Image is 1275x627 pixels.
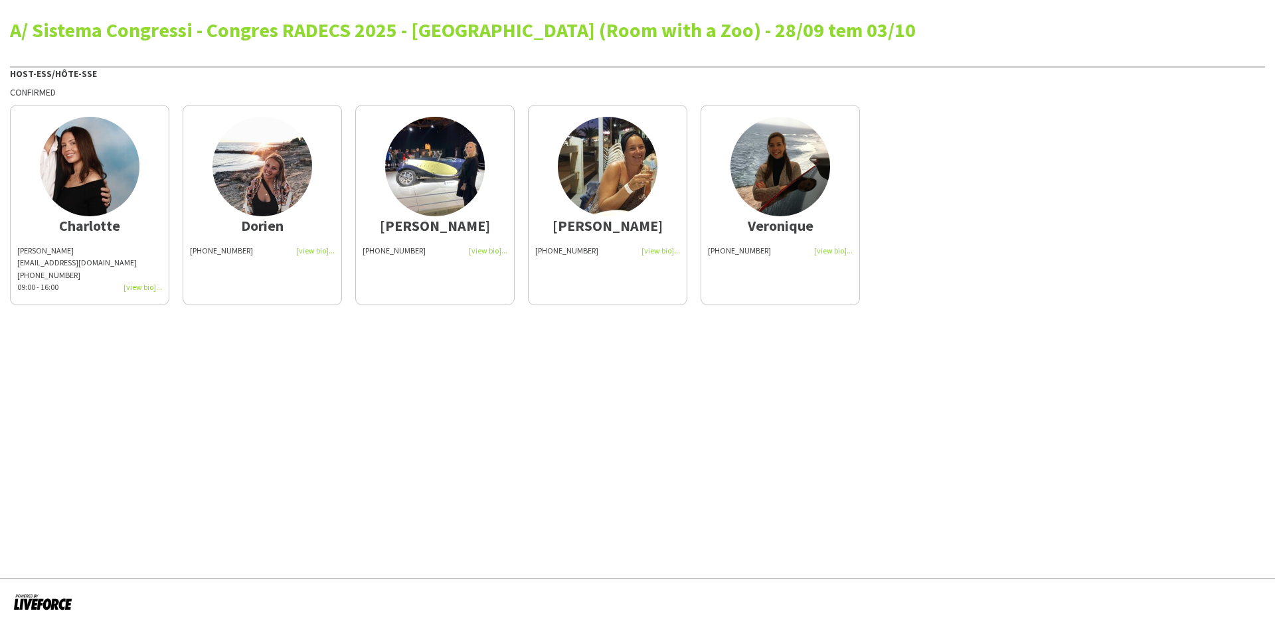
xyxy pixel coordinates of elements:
div: A/ Sistema Congressi - Congres RADECS 2025 - [GEOGRAPHIC_DATA] (Room with a Zoo) - 28/09 tem 03/10 [10,20,1265,40]
div: [EMAIL_ADDRESS][DOMAIN_NAME] [17,257,162,269]
img: thumb-617a809defc6d.jpeg [385,117,485,216]
span: [PHONE_NUMBER] [708,245,771,255]
img: thumb-6787dae4be4e4.jpeg [40,117,139,216]
span: [PHONE_NUMBER] [363,245,426,255]
img: Powered by Liveforce [13,592,72,611]
div: 09:00 - 16:00 [17,281,162,293]
div: Veronique [708,220,853,232]
div: [PERSON_NAME] [17,245,162,293]
div: Charlotte [17,220,162,232]
span: [PHONE_NUMBER] [535,245,598,255]
div: Confirmed [10,86,1265,98]
div: [PHONE_NUMBER] [17,269,162,281]
img: thumb-5ed675973da1c.jpeg [558,117,657,216]
div: [PERSON_NAME] [535,220,680,232]
img: thumb-64f6c98231398.jpeg [212,117,312,216]
div: Dorien [190,220,335,232]
div: [PERSON_NAME] [363,220,507,232]
img: thumb-15913786185eda82bac3841.jpeg [730,117,830,216]
div: Host-ess/Hôte-sse [10,66,1265,80]
span: [PHONE_NUMBER] [190,245,253,255]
